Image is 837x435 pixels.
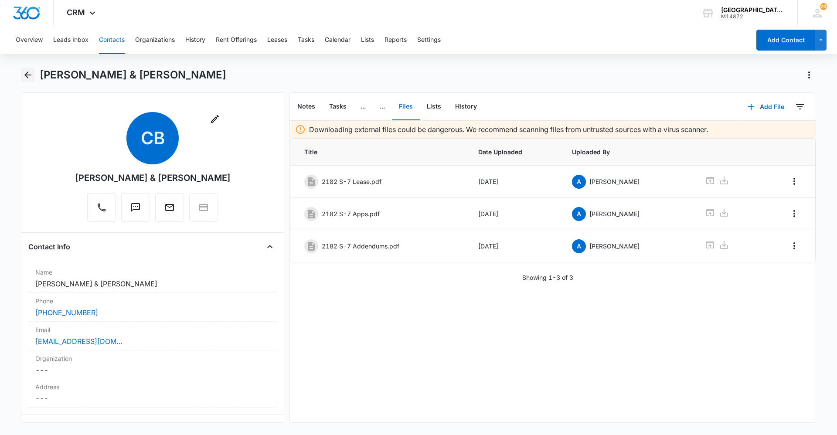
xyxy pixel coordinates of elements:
[35,325,270,334] label: Email
[478,147,551,156] span: Date Uploaded
[35,365,270,375] dd: ---
[35,393,270,404] dd: ---
[121,193,150,222] button: Text
[572,207,586,221] span: A
[35,268,270,277] label: Name
[522,273,573,282] p: Showing 1-3 of 3
[35,307,98,318] a: [PHONE_NUMBER]
[572,239,586,253] span: A
[290,93,322,120] button: Notes
[448,93,484,120] button: History
[216,26,257,54] button: Rent Offerings
[87,193,116,222] button: Call
[392,93,420,120] button: Files
[322,93,354,120] button: Tasks
[67,8,85,17] span: CRM
[28,241,70,252] h4: Contact Info
[75,171,231,184] div: [PERSON_NAME] & [PERSON_NAME]
[325,26,350,54] button: Calendar
[468,198,561,230] td: [DATE]
[35,336,122,347] a: [EMAIL_ADDRESS][DOMAIN_NAME]
[420,93,448,120] button: Lists
[267,26,287,54] button: Leases
[820,3,827,10] div: notifications count
[135,26,175,54] button: Organizations
[35,279,270,289] dd: [PERSON_NAME] & [PERSON_NAME]
[756,30,815,51] button: Add Contact
[40,68,226,82] h1: [PERSON_NAME] & [PERSON_NAME]
[589,177,640,186] p: [PERSON_NAME]
[468,230,561,262] td: [DATE]
[589,209,640,218] p: [PERSON_NAME]
[322,177,381,186] p: 2182 S-7 Lease.pdf
[787,207,801,221] button: Overflow Menu
[185,26,205,54] button: History
[721,7,785,14] div: account name
[28,350,277,379] div: Organization---
[155,193,184,222] button: Email
[28,379,277,408] div: Address---
[21,68,34,82] button: Back
[35,296,270,306] label: Phone
[468,166,561,198] td: [DATE]
[361,26,374,54] button: Lists
[373,93,392,120] button: ...
[155,207,184,214] a: Email
[572,175,586,189] span: A
[121,207,150,214] a: Text
[354,93,373,120] button: ...
[417,26,441,54] button: Settings
[28,322,277,350] div: Email[EMAIL_ADDRESS][DOMAIN_NAME]
[820,3,827,10] span: 23
[322,209,380,218] p: 2182 S-7 Apps.pdf
[298,26,314,54] button: Tasks
[53,26,88,54] button: Leads Inbox
[322,241,399,251] p: 2182 S-7 Addendums.pdf
[309,124,708,135] p: Downloading external files could be dangerous. We recommend scanning files from untrusted sources...
[35,354,270,363] label: Organization
[16,26,43,54] button: Overview
[304,147,457,156] span: Title
[802,68,816,82] button: Actions
[28,293,277,322] div: Phone[PHONE_NUMBER]
[739,96,793,117] button: Add File
[263,240,277,254] button: Close
[721,14,785,20] div: account id
[793,100,807,114] button: Filters
[87,207,116,214] a: Call
[589,241,640,251] p: [PERSON_NAME]
[787,239,801,253] button: Overflow Menu
[126,112,179,164] span: CB
[28,264,277,293] div: Name[PERSON_NAME] & [PERSON_NAME]
[99,26,125,54] button: Contacts
[384,26,407,54] button: Reports
[572,147,684,156] span: Uploaded By
[35,382,270,391] label: Address
[787,174,801,188] button: Overflow Menu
